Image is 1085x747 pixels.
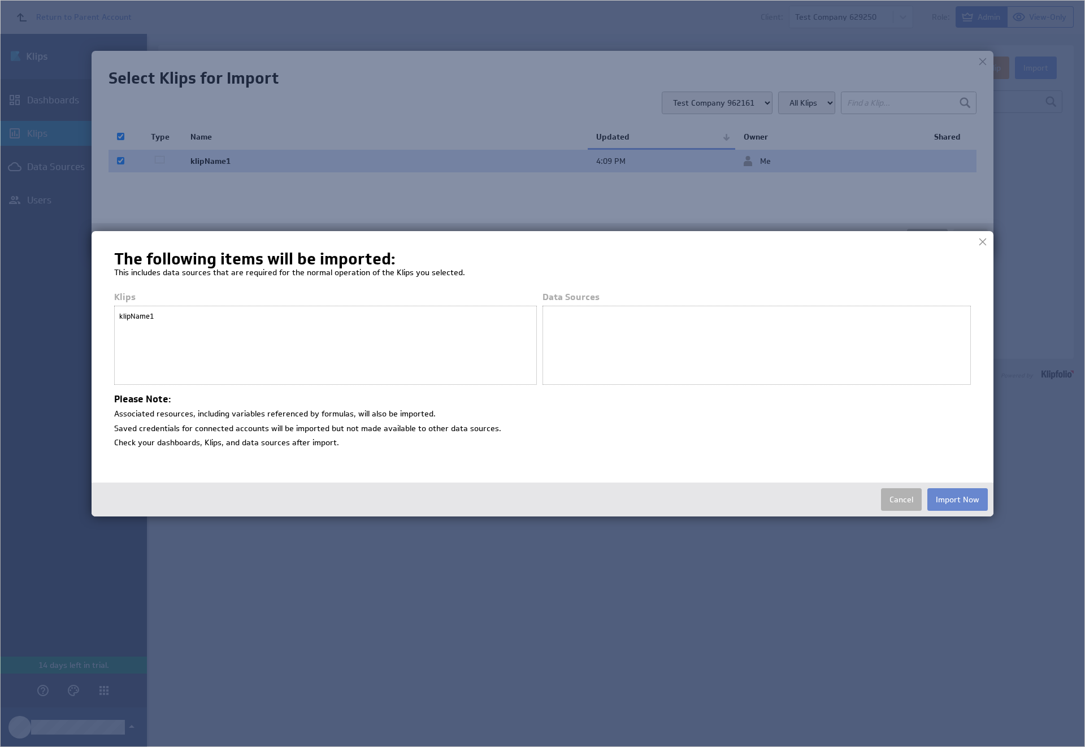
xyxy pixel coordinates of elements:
[114,265,971,281] p: This includes data sources that are required for the normal operation of the Klips you selected.
[114,254,971,265] h1: The following items will be imported:
[881,488,922,511] button: Cancel
[114,405,971,420] li: Associated resources, including variables referenced by formulas, will also be imported.
[114,394,971,405] h4: Please Note:
[542,292,971,306] div: Data Sources
[114,292,542,306] div: Klips
[114,420,971,435] li: Saved credentials for connected accounts will be imported but not made available to other data so...
[927,488,988,511] button: Import Now
[117,309,534,324] div: klipName1
[114,434,971,449] li: Check your dashboards, Klips, and data sources after import.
